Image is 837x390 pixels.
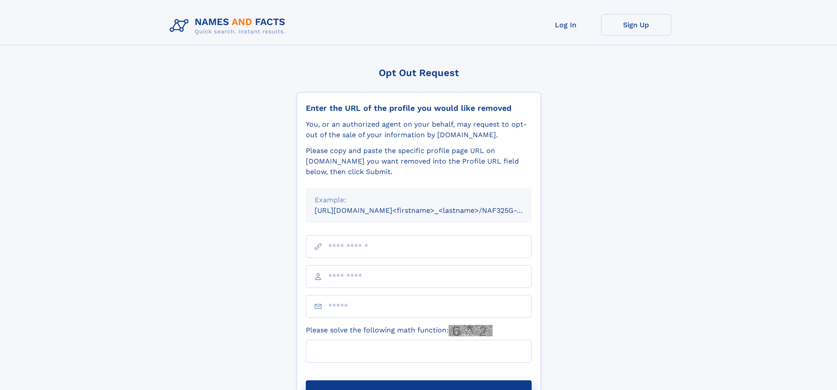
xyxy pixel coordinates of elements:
[306,119,532,140] div: You, or an authorized agent on your behalf, may request to opt-out of the sale of your informatio...
[315,195,523,205] div: Example:
[297,67,541,78] div: Opt Out Request
[306,325,493,336] label: Please solve the following math function:
[531,14,601,36] a: Log In
[306,103,532,113] div: Enter the URL of the profile you would like removed
[306,146,532,177] div: Please copy and paste the specific profile page URL on [DOMAIN_NAME] you want removed into the Pr...
[601,14,671,36] a: Sign Up
[166,14,293,38] img: Logo Names and Facts
[315,206,548,215] small: [URL][DOMAIN_NAME]<firstname>_<lastname>/NAF325G-xxxxxxxx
